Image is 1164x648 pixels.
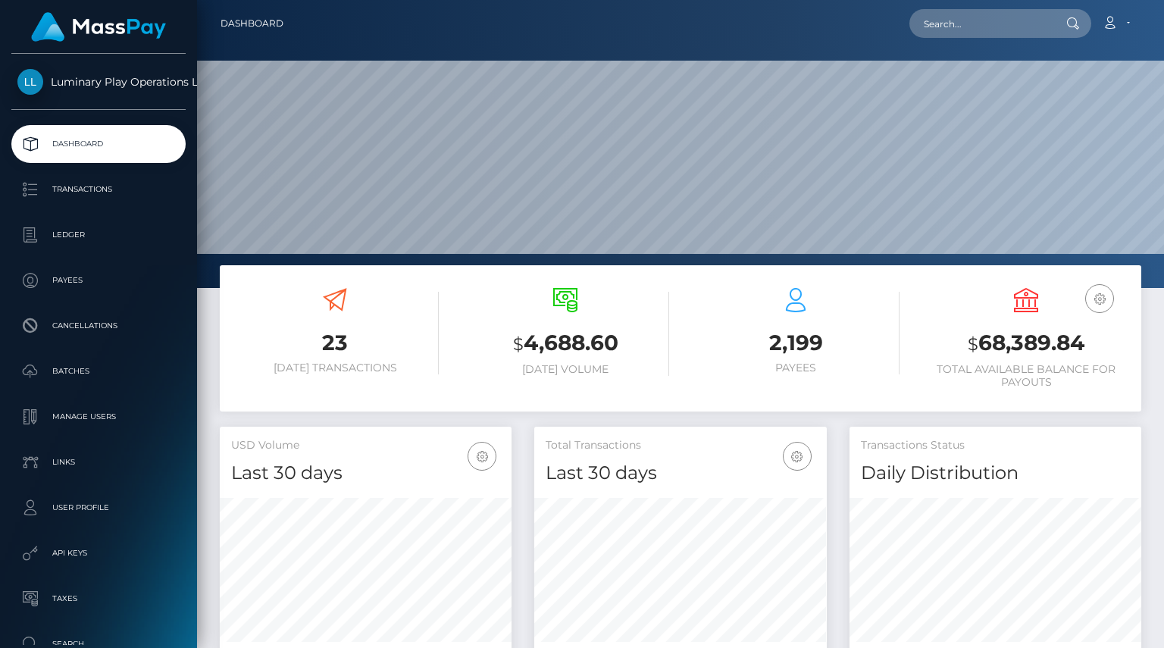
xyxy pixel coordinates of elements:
[17,178,180,201] p: Transactions
[861,460,1130,487] h4: Daily Distribution
[17,360,180,383] p: Batches
[11,216,186,254] a: Ledger
[31,12,166,42] img: MassPay Logo
[11,398,186,436] a: Manage Users
[17,405,180,428] p: Manage Users
[11,171,186,208] a: Transactions
[17,496,180,519] p: User Profile
[922,328,1130,359] h3: 68,389.84
[11,534,186,572] a: API Keys
[968,333,978,355] small: $
[546,438,815,453] h5: Total Transactions
[17,542,180,565] p: API Keys
[546,460,815,487] h4: Last 30 days
[861,438,1130,453] h5: Transactions Status
[909,9,1052,38] input: Search...
[17,133,180,155] p: Dashboard
[17,269,180,292] p: Payees
[17,587,180,610] p: Taxes
[231,362,439,374] h6: [DATE] Transactions
[231,438,500,453] h5: USD Volume
[221,8,283,39] a: Dashboard
[11,352,186,390] a: Batches
[11,125,186,163] a: Dashboard
[462,328,669,359] h3: 4,688.60
[11,443,186,481] a: Links
[11,75,186,89] span: Luminary Play Operations Limited
[11,489,186,527] a: User Profile
[692,328,900,358] h3: 2,199
[17,451,180,474] p: Links
[11,580,186,618] a: Taxes
[462,363,669,376] h6: [DATE] Volume
[231,328,439,358] h3: 23
[692,362,900,374] h6: Payees
[513,333,524,355] small: $
[11,261,186,299] a: Payees
[922,363,1130,389] h6: Total Available Balance for Payouts
[231,460,500,487] h4: Last 30 days
[11,307,186,345] a: Cancellations
[17,224,180,246] p: Ledger
[17,315,180,337] p: Cancellations
[17,69,43,95] img: Luminary Play Operations Limited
